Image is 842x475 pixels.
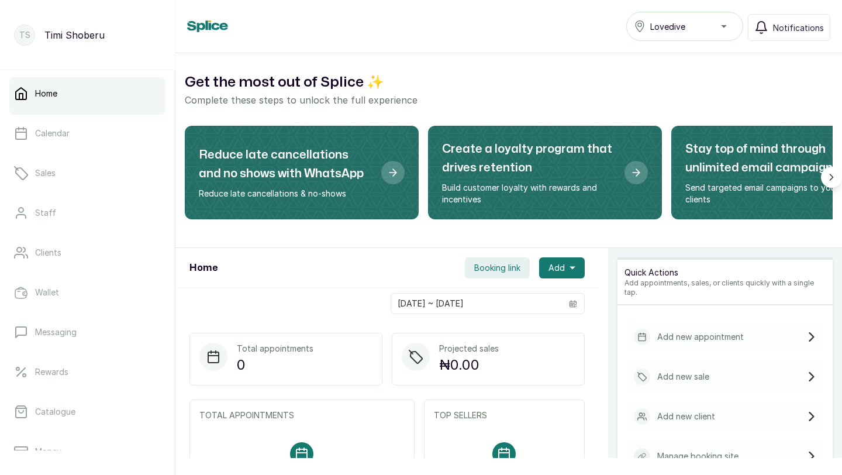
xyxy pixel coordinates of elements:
[9,117,165,150] a: Calendar
[428,126,662,219] div: Create a loyalty program that drives retention
[465,257,530,278] button: Booking link
[35,406,75,418] p: Catalogue
[434,409,575,421] p: TOP SELLERS
[35,128,70,139] p: Calendar
[773,22,824,34] span: Notifications
[657,371,709,383] p: Add new sale
[237,343,313,354] p: Total appointments
[657,331,744,343] p: Add new appointment
[9,236,165,269] a: Clients
[9,395,165,428] a: Catalogue
[19,29,30,41] p: TS
[657,411,715,422] p: Add new client
[9,356,165,388] a: Rewards
[199,409,405,421] p: TOTAL APPOINTMENTS
[35,88,57,99] p: Home
[391,294,562,314] input: Select date
[548,262,565,274] span: Add
[199,146,372,183] h2: Reduce late cancellations and no shows with WhatsApp
[624,278,826,297] p: Add appointments, sales, or clients quickly with a single tap.
[569,300,577,308] svg: calendar
[650,20,685,33] span: Lovedive
[185,126,419,219] div: Reduce late cancellations and no shows with WhatsApp
[474,262,520,274] span: Booking link
[748,14,830,41] button: Notifications
[44,28,105,42] p: Timi Shoberu
[439,354,499,376] p: ₦0.00
[624,267,826,278] p: Quick Actions
[185,72,833,93] h2: Get the most out of Splice ✨
[185,93,833,107] p: Complete these steps to unlock the full experience
[35,366,68,378] p: Rewards
[439,343,499,354] p: Projected sales
[9,197,165,229] a: Staff
[35,247,61,259] p: Clients
[9,276,165,309] a: Wallet
[657,450,739,462] p: Manage booking site
[9,157,165,190] a: Sales
[237,354,313,376] p: 0
[626,12,743,41] button: Lovedive
[35,446,61,457] p: Money
[9,77,165,110] a: Home
[35,167,56,179] p: Sales
[35,207,56,219] p: Staff
[442,140,615,177] h2: Create a loyalty program that drives retention
[9,316,165,349] a: Messaging
[539,257,585,278] button: Add
[35,326,77,338] p: Messaging
[35,287,59,298] p: Wallet
[9,435,165,468] a: Money
[189,261,218,275] h1: Home
[442,182,615,205] p: Build customer loyalty with rewards and incentives
[199,188,372,199] p: Reduce late cancellations & no-shows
